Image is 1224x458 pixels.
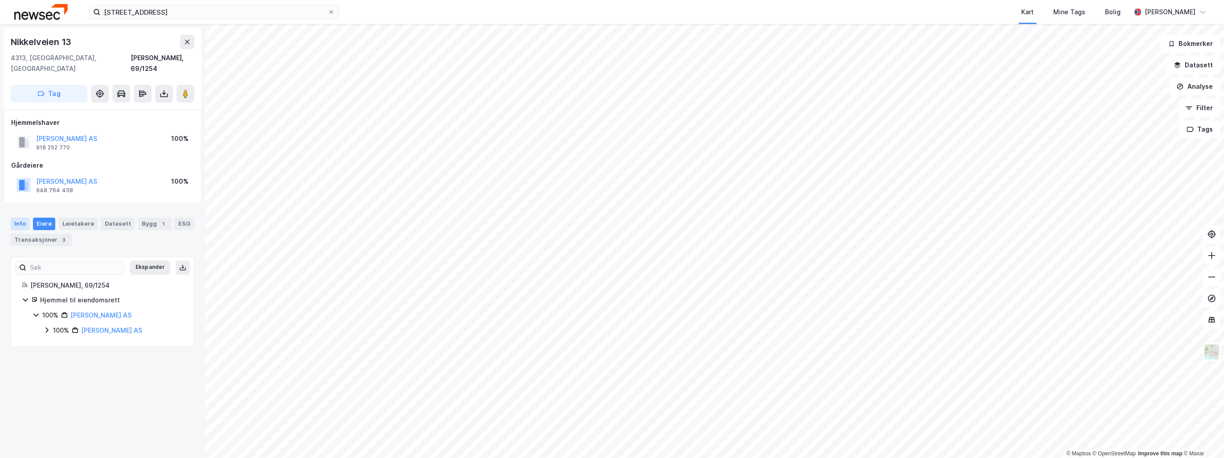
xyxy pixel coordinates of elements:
[1160,35,1220,53] button: Bokmerker
[59,218,98,230] div: Leietakere
[131,53,194,74] div: [PERSON_NAME], 69/1254
[11,35,73,49] div: Nikkelveien 13
[1053,7,1085,17] div: Mine Tags
[1021,7,1034,17] div: Kart
[1179,120,1220,138] button: Tags
[1179,415,1224,458] iframe: Chat Widget
[171,133,189,144] div: 100%
[171,176,189,187] div: 100%
[1066,450,1091,457] a: Mapbox
[59,235,68,244] div: 3
[14,4,68,20] img: newsec-logo.f6e21ccffca1b3a03d2d.png
[11,218,29,230] div: Info
[138,218,171,230] div: Bygg
[11,160,194,171] div: Gårdeiere
[81,326,142,334] a: [PERSON_NAME] AS
[42,310,58,321] div: 100%
[1169,78,1220,95] button: Analyse
[70,311,131,319] a: [PERSON_NAME] AS
[1145,7,1195,17] div: [PERSON_NAME]
[11,117,194,128] div: Hjemmelshaver
[36,144,70,151] div: 918 252 770
[1179,415,1224,458] div: Kontrollprogram for chat
[11,85,87,103] button: Tag
[1138,450,1182,457] a: Improve this map
[1203,343,1220,360] img: Z
[1178,99,1220,117] button: Filter
[53,325,69,336] div: 100%
[101,218,135,230] div: Datasett
[33,218,55,230] div: Eiere
[159,219,168,228] div: 1
[1105,7,1121,17] div: Bolig
[11,53,131,74] div: 4313, [GEOGRAPHIC_DATA], [GEOGRAPHIC_DATA]
[26,261,124,274] input: Søk
[1093,450,1136,457] a: OpenStreetMap
[100,5,328,19] input: Søk på adresse, matrikkel, gårdeiere, leietakere eller personer
[30,280,183,291] div: [PERSON_NAME], 69/1254
[11,234,72,246] div: Transaksjoner
[175,218,194,230] div: ESG
[36,187,73,194] div: 948 764 458
[130,260,170,275] button: Ekspander
[40,295,183,305] div: Hjemmel til eiendomsrett
[1166,56,1220,74] button: Datasett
